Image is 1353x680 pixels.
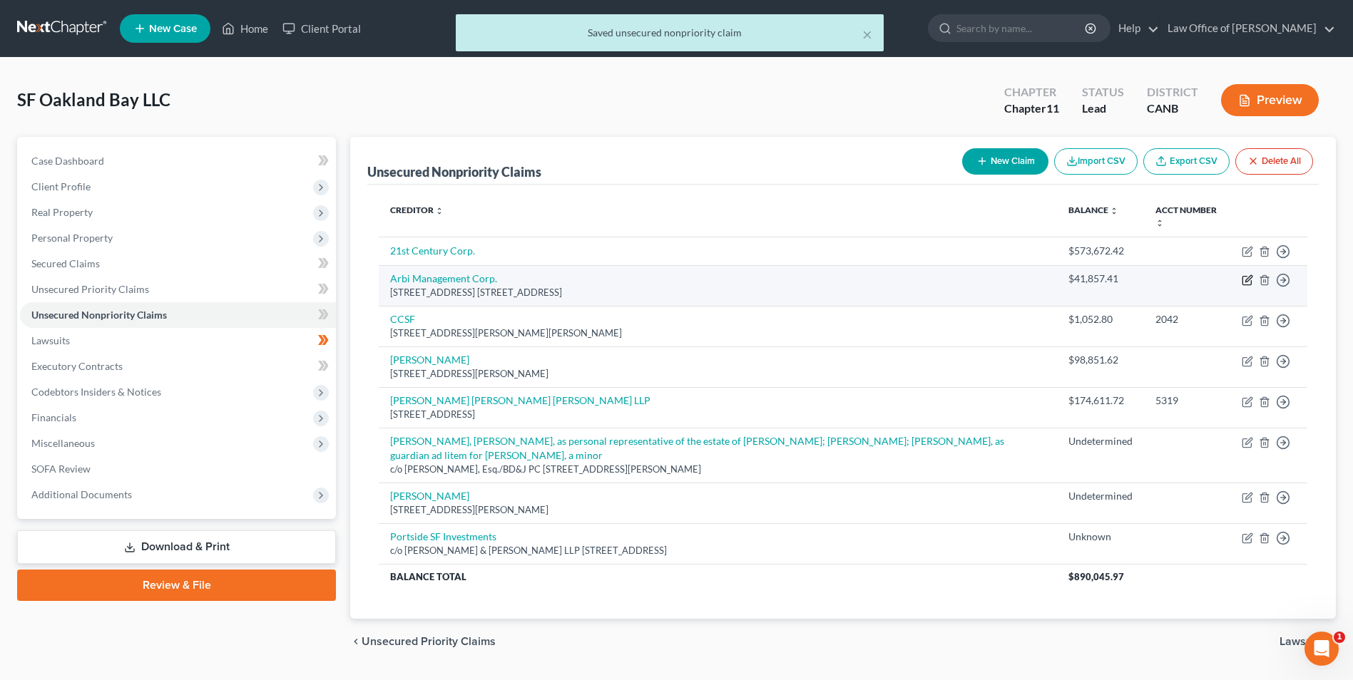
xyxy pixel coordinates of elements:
span: Lawsuits [1280,636,1324,647]
a: Export CSV [1143,148,1230,175]
a: 21st Century Corp. [390,244,475,257]
div: $174,611.72 [1068,393,1133,408]
a: Lawsuits [20,328,336,354]
a: Review & File [17,570,336,601]
div: [STREET_ADDRESS][PERSON_NAME][PERSON_NAME] [390,326,1046,340]
div: 5319 [1155,393,1219,408]
div: Unsecured Nonpriority Claims [367,163,541,180]
i: unfold_more [1155,219,1164,227]
div: Lead [1082,101,1124,117]
span: Real Property [31,206,93,218]
div: District [1147,84,1198,101]
a: [PERSON_NAME] [390,354,469,366]
a: Arbi Management Corp. [390,272,497,284]
a: [PERSON_NAME], [PERSON_NAME], as personal representative of the estate of [PERSON_NAME]; [PERSON_... [390,435,1004,461]
button: Preview [1221,84,1319,116]
span: Lawsuits [31,334,70,346]
span: Codebtors Insiders & Notices [31,386,161,398]
div: Undetermined [1068,489,1133,503]
th: Balance Total [379,564,1057,589]
span: Client Profile [31,180,91,192]
span: Personal Property [31,232,113,244]
span: Unsecured Priority Claims [31,283,149,295]
a: Unsecured Nonpriority Claims [20,302,336,328]
a: SOFA Review [20,456,336,482]
a: Executory Contracts [20,354,336,379]
button: Delete All [1235,148,1313,175]
span: Miscellaneous [31,437,95,449]
iframe: Intercom live chat [1305,632,1339,666]
span: Unsecured Priority Claims [362,636,496,647]
span: Case Dashboard [31,155,104,167]
button: × [862,26,872,43]
div: CANB [1147,101,1198,117]
div: $41,857.41 [1068,272,1133,286]
button: chevron_left Unsecured Priority Claims [350,636,496,647]
a: CCSF [390,313,415,325]
span: Secured Claims [31,257,100,269]
button: New Claim [962,148,1048,175]
div: Chapter [1004,84,1059,101]
span: SOFA Review [31,463,91,475]
div: $98,851.62 [1068,353,1133,367]
span: Unsecured Nonpriority Claims [31,309,167,321]
span: Financials [31,411,76,423]
button: Lawsuits chevron_right [1280,636,1336,647]
a: Portside SF Investments [390,530,496,542]
i: unfold_more [1110,207,1118,215]
div: [STREET_ADDRESS][PERSON_NAME] [390,503,1046,517]
span: Additional Documents [31,488,132,500]
div: $573,672.42 [1068,244,1133,258]
div: [STREET_ADDRESS][PERSON_NAME] [390,367,1046,381]
div: c/o [PERSON_NAME], Esq./BD&J PC [STREET_ADDRESS][PERSON_NAME] [390,463,1046,476]
span: 11 [1046,101,1059,115]
div: Unknown [1068,530,1133,544]
a: Download & Print [17,530,336,564]
a: Case Dashboard [20,148,336,174]
div: [STREET_ADDRESS] [STREET_ADDRESS] [390,286,1046,299]
a: Acct Number unfold_more [1155,205,1217,227]
a: Unsecured Priority Claims [20,277,336,302]
div: Undetermined [1068,434,1133,448]
div: 2042 [1155,312,1219,326]
span: SF Oakland Bay LLC [17,89,170,110]
i: unfold_more [435,207,444,215]
span: 1 [1334,632,1345,643]
span: Executory Contracts [31,360,123,372]
div: [STREET_ADDRESS] [390,408,1046,421]
a: [PERSON_NAME] [PERSON_NAME] [PERSON_NAME] LLP [390,394,650,406]
div: c/o [PERSON_NAME] & [PERSON_NAME] LLP [STREET_ADDRESS] [390,544,1046,557]
a: Creditor unfold_more [390,205,444,215]
div: Chapter [1004,101,1059,117]
span: $890,045.97 [1068,571,1124,582]
a: Secured Claims [20,251,336,277]
button: Import CSV [1054,148,1138,175]
div: $1,052.80 [1068,312,1133,326]
a: [PERSON_NAME] [390,490,469,502]
div: Status [1082,84,1124,101]
div: Saved unsecured nonpriority claim [467,26,872,40]
i: chevron_left [350,636,362,647]
a: Balance unfold_more [1068,205,1118,215]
